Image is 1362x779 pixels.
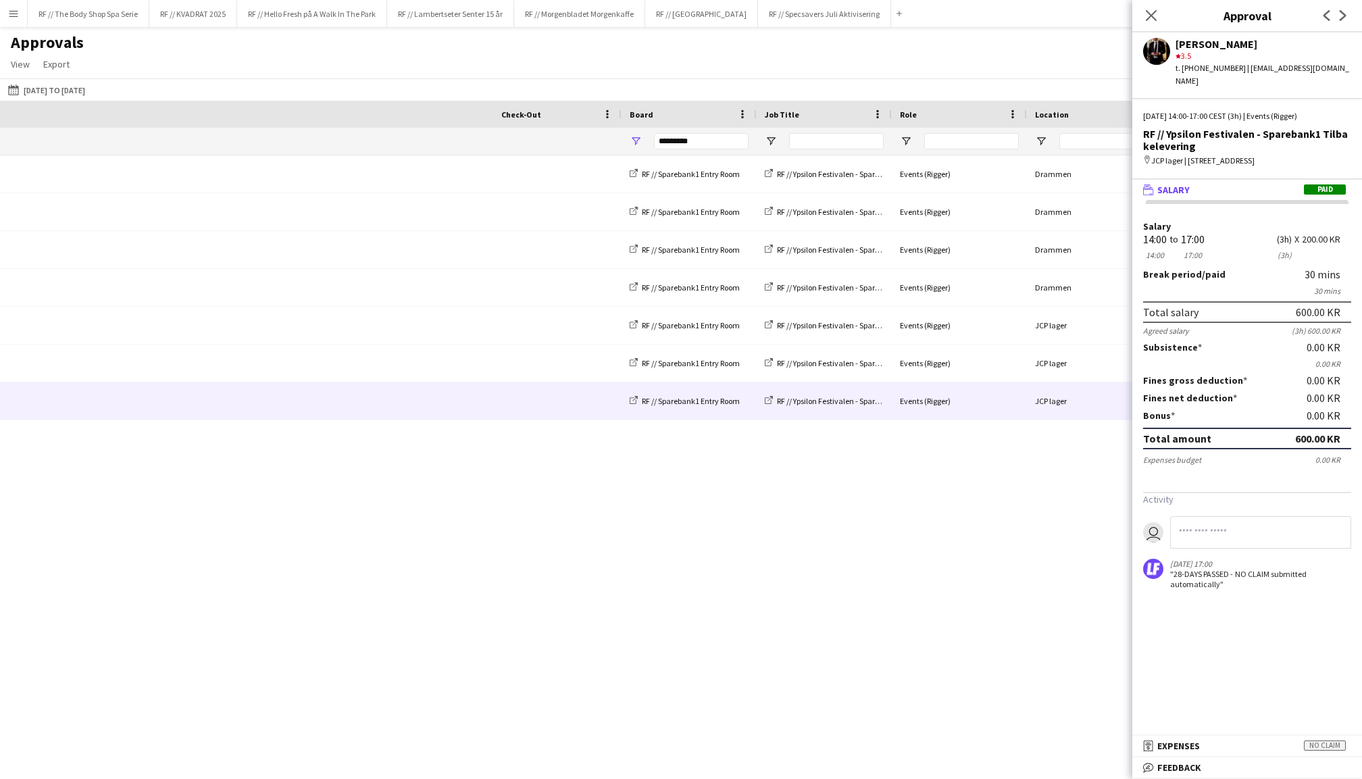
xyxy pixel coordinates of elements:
div: [DATE] 17:00 [1170,559,1309,569]
span: Paid [1304,184,1346,195]
span: Salary [1157,184,1190,196]
span: Check-Out [501,109,541,120]
a: RF // Ypsilon Festivalen - Sparebank1 Tilbakelevering [765,320,955,330]
button: RF // [GEOGRAPHIC_DATA] [645,1,758,27]
span: Expenses [1157,740,1200,752]
div: Events (Rigger) [892,231,1027,268]
button: Open Filter Menu [765,135,777,147]
span: RF // Ypsilon Festivalen - Sparebank1 Nedrigg [777,245,929,255]
a: RF // Sparebank1 Entry Room [630,320,740,330]
span: RF // Sparebank1 Entry Room [642,358,740,368]
div: Events (Rigger) [892,345,1027,382]
div: Events (Rigger) [892,382,1027,420]
div: 30 mins [1305,268,1351,280]
label: Fines gross deduction [1143,374,1247,386]
span: No claim [1304,740,1346,751]
a: RF // Sparebank1 Entry Room [630,396,740,406]
span: RF // Sparebank1 Entry Room [642,396,740,406]
button: Open Filter Menu [1035,135,1047,147]
div: X [1294,234,1299,245]
div: Total salary [1143,305,1199,319]
a: RF // Ypsilon Festivalen - Sparebank1 Tilbakelevering [765,358,955,368]
span: RF // Sparebank1 Entry Room [642,282,740,293]
a: RF // Sparebank1 Entry Room [630,282,740,293]
div: JCP lager | [STREET_ADDRESS] [1143,155,1351,167]
button: Open Filter Menu [630,135,642,147]
a: RF // Sparebank1 Entry Room [630,358,740,368]
div: Total amount [1143,432,1211,445]
div: "28-DAYS PASSED - NO CLAIM submitted automatically" [1170,569,1309,589]
span: Export [43,58,70,70]
div: RF // Ypsilon Festivalen - Sparebank1 Tilbakelevering [1143,128,1351,152]
div: Agreed salary [1143,326,1189,336]
a: Export [38,55,75,73]
h3: Approval [1132,7,1362,24]
div: Expenses budget [1143,455,1201,465]
div: Drammen [1027,193,1162,230]
div: Events (Rigger) [892,155,1027,193]
button: RF // Morgenbladet Morgenkaffe [514,1,645,27]
div: 0.00 KR [1307,374,1351,386]
div: 17:00 [1181,234,1205,245]
h3: Activity [1143,493,1351,505]
div: to [1169,234,1178,245]
div: Events (Rigger) [892,307,1027,344]
input: Board Filter Input [654,133,749,149]
mat-expansion-panel-header: ExpensesNo claim [1132,736,1362,756]
span: Board [630,109,653,120]
div: JCP lager [1027,345,1162,382]
div: 17:00 [1181,250,1205,260]
span: RF // Sparebank1 Entry Room [642,169,740,179]
div: 30 mins [1143,286,1351,296]
a: RF // Sparebank1 Entry Room [630,245,740,255]
span: RF // Ypsilon Festivalen - Sparebank1 Tilbakelevering [777,358,955,368]
button: RF // Specsavers Juli Aktivisering [758,1,891,27]
div: 3h [1277,234,1292,245]
div: JCP lager [1027,382,1162,420]
div: Drammen [1027,231,1162,268]
div: SalaryPaid [1132,200,1362,607]
span: View [11,58,30,70]
div: 14:00 [1143,250,1167,260]
label: Subsistence [1143,341,1202,353]
button: RF // The Body Shop Spa Serie [28,1,149,27]
label: /paid [1143,268,1226,280]
a: RF // Sparebank1 Entry Room [630,207,740,217]
div: 200.00 KR [1302,234,1351,245]
label: Fines net deduction [1143,392,1237,404]
span: Job Title [765,109,799,120]
button: RF // Hello Fresh på A Walk In The Park [237,1,387,27]
mat-expansion-panel-header: SalaryPaid [1132,180,1362,200]
a: RF // Ypsilon Festivalen - Sparebank1 Tilbakelevering [765,396,955,406]
button: Open Filter Menu [900,135,912,147]
span: RF // Ypsilon Festivalen - Sparebank1 Tilbakelevering [777,320,955,330]
span: RF // Ypsilon Festivalen - Sparebank1 Nedrigg [777,207,929,217]
span: RF // Ypsilon Festivalen - Sparebank1 Nedrigg [777,169,929,179]
span: RF // Sparebank1 Entry Room [642,245,740,255]
div: 3.5 [1176,50,1351,62]
img: logo.png [1143,559,1163,579]
a: RF // Ypsilon Festivalen - Sparebank1 Nedrigg [765,169,929,179]
span: Break period [1143,268,1202,280]
a: RF // Ypsilon Festivalen - Sparebank1 Nedrigg [765,207,929,217]
div: JCP lager [1027,307,1162,344]
label: Bonus [1143,409,1175,422]
a: RF // Ypsilon Festivalen - Sparebank1 Nedrigg [765,245,929,255]
span: RF // Ypsilon Festivalen - Sparebank1 Tilbakelevering [777,396,955,406]
input: Location Filter Input [1059,133,1154,149]
button: RF // Lambertseter Senter 15 år [387,1,514,27]
span: Role [900,109,917,120]
div: [PERSON_NAME] [1176,38,1351,50]
div: 14:00 [1143,234,1167,245]
a: RF // Sparebank1 Entry Room [630,169,740,179]
input: Job Title Filter Input [789,133,884,149]
div: Drammen [1027,269,1162,306]
div: Drammen [1027,155,1162,193]
span: RF // Sparebank1 Entry Room [642,320,740,330]
div: 600.00 KR [1295,432,1340,445]
input: Role Filter Input [924,133,1019,149]
div: Events (Rigger) [892,193,1027,230]
div: 0.00 KR [1307,392,1351,404]
span: RF // Ypsilon Festivalen - Sparebank1 Nedrigg [777,282,929,293]
div: 0.00 KR [1315,455,1351,465]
